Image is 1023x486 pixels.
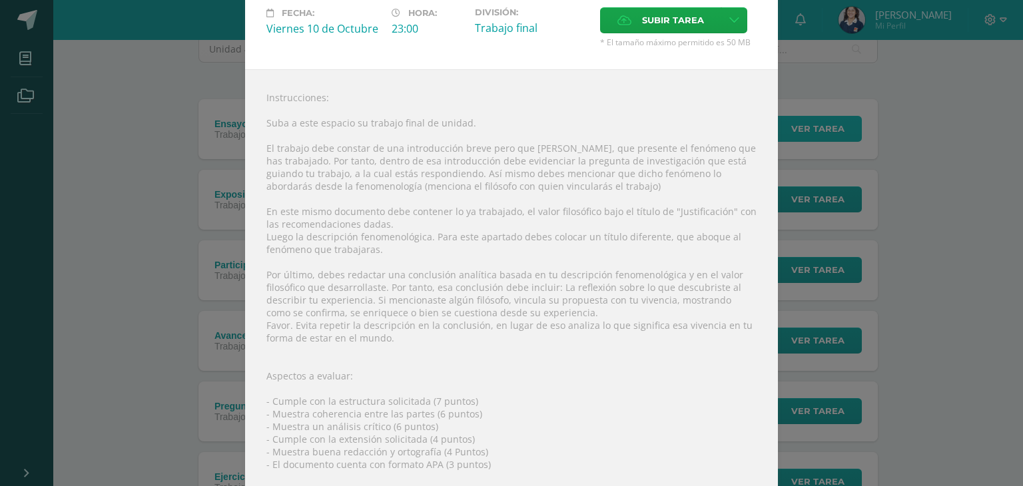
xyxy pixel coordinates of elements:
div: 23:00 [392,21,464,36]
span: Subir tarea [642,8,704,33]
label: División: [475,7,589,17]
span: Fecha: [282,8,314,18]
span: * El tamaño máximo permitido es 50 MB [600,37,757,48]
span: Hora: [408,8,437,18]
div: Viernes 10 de Octubre [266,21,381,36]
div: Trabajo final [475,21,589,35]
